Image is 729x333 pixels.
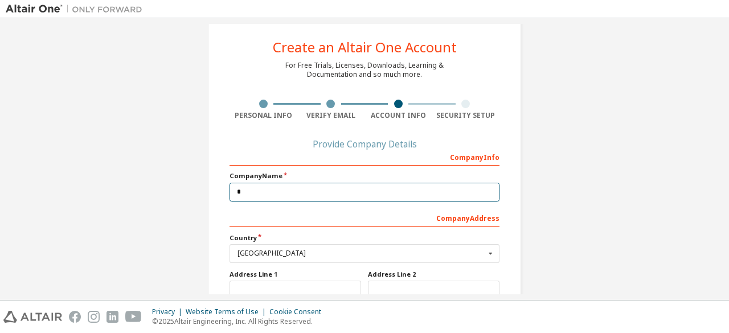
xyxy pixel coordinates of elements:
[285,61,444,79] div: For Free Trials, Licenses, Downloads, Learning & Documentation and so much more.
[152,316,328,326] p: © 2025 Altair Engineering, Inc. All Rights Reserved.
[297,111,365,120] div: Verify Email
[273,40,457,54] div: Create an Altair One Account
[6,3,148,15] img: Altair One
[432,111,500,120] div: Security Setup
[230,141,499,147] div: Provide Company Details
[237,250,485,257] div: [GEOGRAPHIC_DATA]
[230,171,499,180] label: Company Name
[230,147,499,166] div: Company Info
[69,311,81,323] img: facebook.svg
[152,307,186,316] div: Privacy
[269,307,328,316] div: Cookie Consent
[186,307,269,316] div: Website Terms of Use
[230,208,499,227] div: Company Address
[368,270,499,279] label: Address Line 2
[230,270,361,279] label: Address Line 1
[3,311,62,323] img: altair_logo.svg
[125,311,142,323] img: youtube.svg
[230,233,499,242] label: Country
[364,111,432,120] div: Account Info
[230,111,297,120] div: Personal Info
[88,311,100,323] img: instagram.svg
[107,311,118,323] img: linkedin.svg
